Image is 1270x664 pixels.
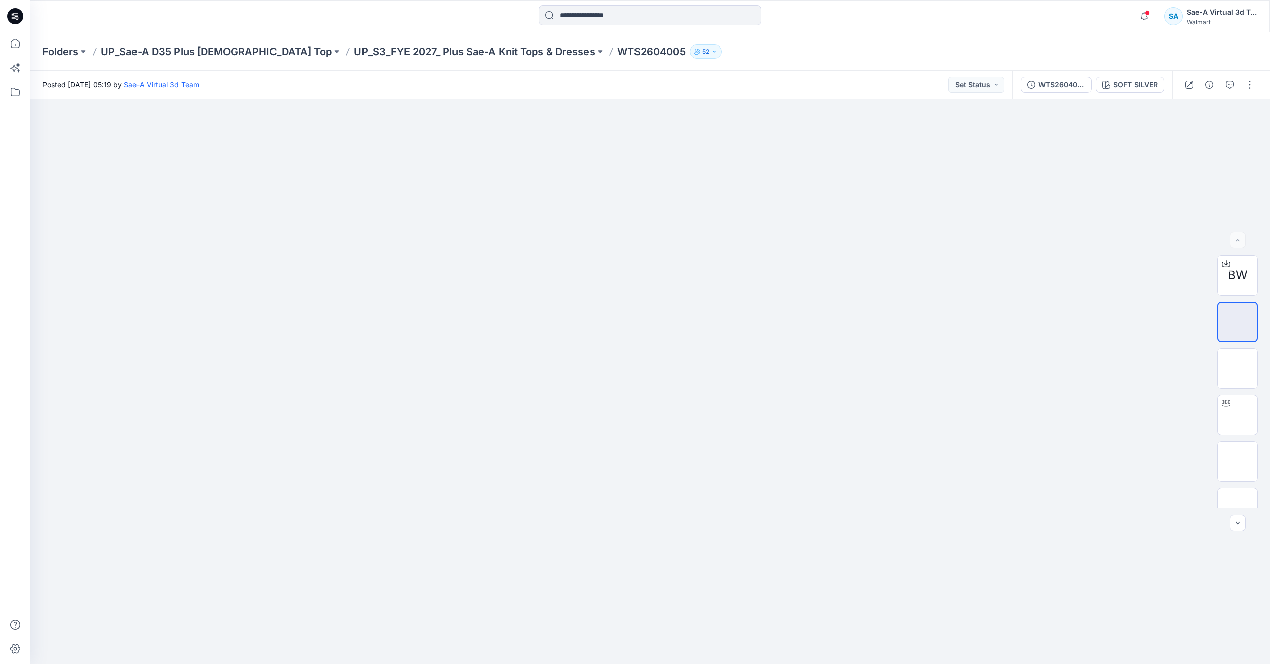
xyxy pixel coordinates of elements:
div: SA [1164,7,1183,25]
p: 52 [702,46,709,57]
a: UP_Sae-A D35 Plus [DEMOGRAPHIC_DATA] Top [101,44,332,59]
button: WTS2604005_ADM_SAEA 091825 [1021,77,1092,93]
a: UP_S3_FYE 2027_ Plus Sae-A Knit Tops & Dresses [354,44,595,59]
div: Walmart [1187,18,1257,26]
div: WTS2604005_ADM_SAEA 091825 [1038,79,1085,90]
span: BW [1228,266,1248,284]
span: Posted [DATE] 05:19 by [42,79,199,90]
a: Sae-A Virtual 3d Team [124,80,199,89]
button: 52 [690,44,722,59]
a: Folders [42,44,78,59]
p: WTS2604005 [617,44,686,59]
div: Sae-A Virtual 3d Team [1187,6,1257,18]
div: SOFT SILVER [1113,79,1158,90]
button: Details [1201,77,1217,93]
button: SOFT SILVER [1096,77,1164,93]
